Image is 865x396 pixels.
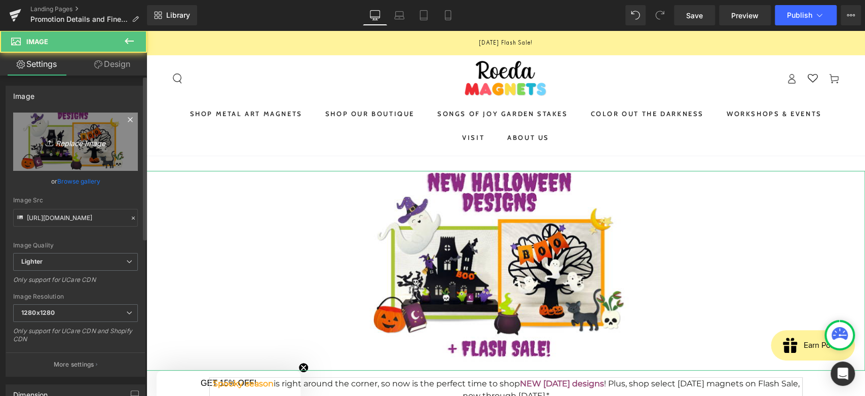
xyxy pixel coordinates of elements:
[21,309,55,316] b: 1280x1280
[35,135,116,148] i: Replace Image
[291,78,422,89] span: Songs of Joy Garden Stakes
[6,352,145,376] button: More settings
[573,71,683,95] a: Workshops & Events
[76,53,149,76] a: Design
[30,15,128,23] span: Promotion Details and Fine Print
[444,78,557,89] span: Color Out the Darkness
[35,71,163,95] a: Shop Metal Art Magnets
[13,197,138,204] div: Image Src
[54,360,94,369] p: More settings
[731,10,759,21] span: Preview
[66,348,127,358] strong: Spooky season
[353,95,410,119] a: About Us
[686,10,703,21] span: Save
[411,5,436,25] a: Tablet
[13,209,138,227] input: Link
[13,242,138,249] div: Image Quality
[13,276,138,291] div: Only support for UCare CDN
[580,78,675,89] span: Workshops & Events
[13,176,138,187] div: or
[318,30,400,66] img: Roeda
[332,8,386,16] a: [DATE] Flash Sale!
[30,5,147,13] a: Landing Pages
[436,5,460,25] a: Mobile
[43,78,156,89] span: Shop Metal Art Magnets
[316,101,338,113] span: Visit
[21,258,43,265] b: Lighter
[624,300,708,330] iframe: Button to open loyalty program pop-up
[179,78,268,89] span: Shop Our Boutique
[57,172,100,190] a: Browse gallery
[775,5,837,25] button: Publish
[26,38,48,46] span: Image
[18,37,44,59] summary: Search our site
[787,11,812,19] span: Publish
[171,71,276,95] a: Shop Our Boutique
[361,101,403,113] span: About Us
[373,348,458,358] strong: NEW [DATE] designs
[66,348,653,370] span: is right around the corner, so now is the perfect time to shop ! Plus, shop select [DATE] magnets...
[13,86,34,100] div: Image
[332,9,386,16] span: [DATE] Flash Sale!
[283,71,429,95] a: Songs of Joy Garden Stakes
[625,5,646,25] button: Undo
[650,5,670,25] button: Redo
[166,11,190,20] span: Library
[308,95,346,119] a: Visit
[13,327,138,350] div: Only support for UCare CDN and Shopify CDN
[363,5,387,25] a: Desktop
[387,5,411,25] a: Laptop
[719,5,771,25] a: Preview
[437,71,565,95] a: Color Out the Darkness
[147,5,197,25] a: New Library
[831,362,855,386] div: Open Intercom Messenger
[841,5,861,25] button: More
[13,293,138,300] div: Image Resolution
